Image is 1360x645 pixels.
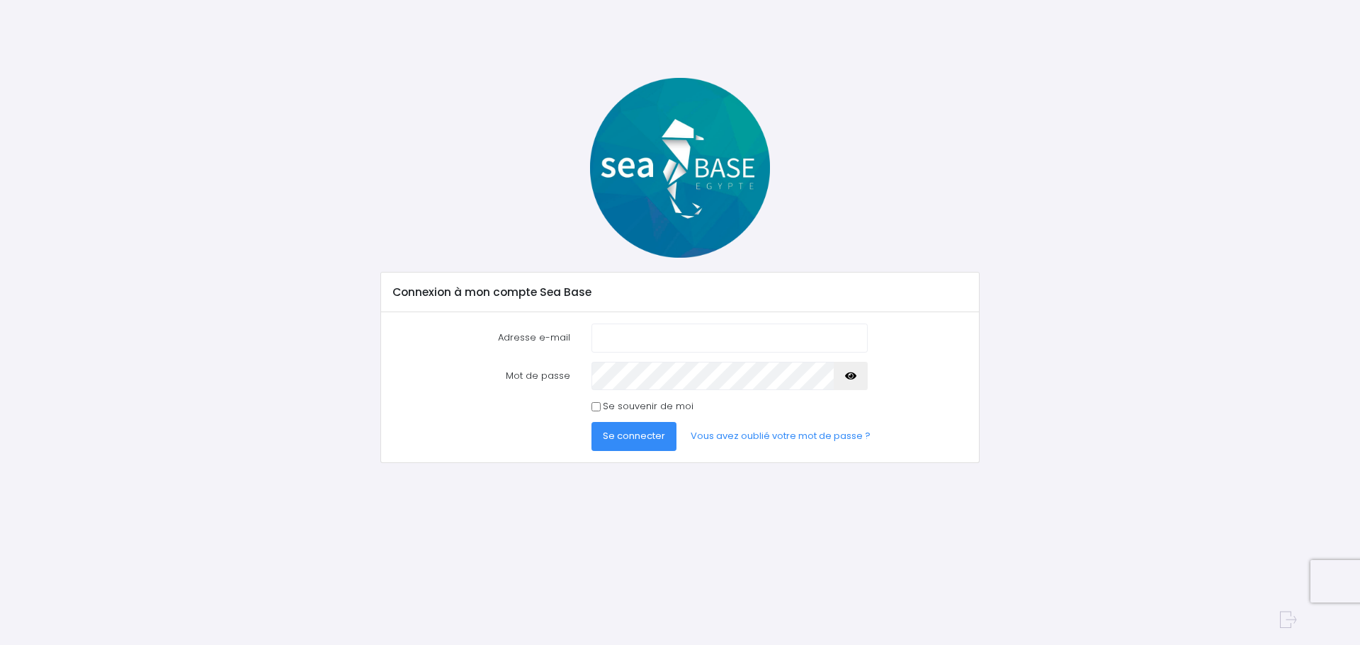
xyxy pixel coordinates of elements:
a: Vous avez oublié votre mot de passe ? [679,422,882,450]
label: Mot de passe [382,362,581,390]
span: Se connecter [603,429,665,443]
label: Adresse e-mail [382,324,581,352]
button: Se connecter [591,422,676,450]
label: Se souvenir de moi [603,399,693,413]
div: Connexion à mon compte Sea Base [381,273,978,312]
